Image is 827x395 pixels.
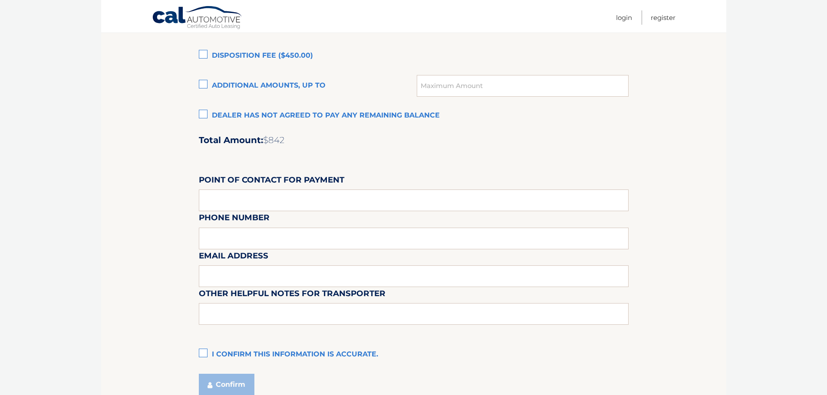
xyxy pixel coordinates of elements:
[199,249,268,265] label: Email Address
[199,287,385,303] label: Other helpful notes for transporter
[199,77,417,95] label: Additional amounts, up to
[616,10,632,25] a: Login
[199,173,344,189] label: Point of Contact for Payment
[651,10,675,25] a: Register
[152,6,243,31] a: Cal Automotive
[263,135,284,145] span: $842
[199,47,629,65] label: Disposition Fee ($450.00)
[199,135,629,146] h2: Total Amount:
[199,107,629,124] label: Dealer has not agreed to pay any remaining balance
[417,75,628,97] input: Maximum Amount
[199,346,629,363] label: I confirm this information is accurate.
